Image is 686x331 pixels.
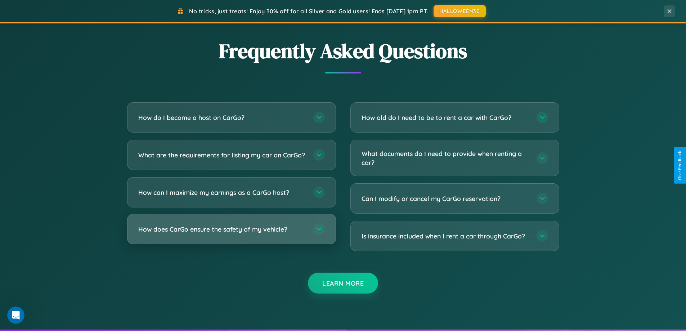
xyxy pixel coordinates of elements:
h3: How can I maximize my earnings as a CarGo host? [138,188,306,197]
h3: Can I modify or cancel my CarGo reservation? [362,194,529,203]
h3: How do I become a host on CarGo? [138,113,306,122]
button: Learn More [308,273,378,294]
h3: How old do I need to be to rent a car with CarGo? [362,113,529,122]
h3: How does CarGo ensure the safety of my vehicle? [138,225,306,234]
h3: Is insurance included when I rent a car through CarGo? [362,232,529,241]
h2: Frequently Asked Questions [127,37,559,65]
h3: What documents do I need to provide when renting a car? [362,149,529,167]
div: Give Feedback [677,151,682,180]
span: No tricks, just treats! Enjoy 30% off for all Silver and Gold users! Ends [DATE] 1pm PT. [189,8,428,15]
h3: What are the requirements for listing my car on CarGo? [138,151,306,160]
button: HALLOWEEN30 [434,5,486,17]
iframe: Intercom live chat [7,307,24,324]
